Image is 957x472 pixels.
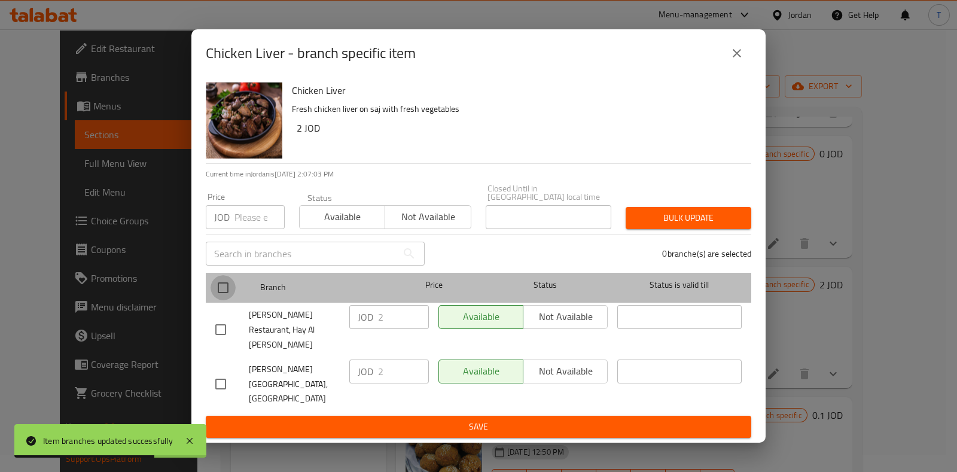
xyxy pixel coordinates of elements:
input: Please enter price [378,360,429,383]
p: Current time in Jordan is [DATE] 2:07:03 PM [206,169,751,179]
span: [PERSON_NAME][GEOGRAPHIC_DATA], [GEOGRAPHIC_DATA] [249,362,340,407]
h6: Chicken Liver [292,82,742,99]
input: Please enter price [378,305,429,329]
span: Branch [260,280,385,295]
span: Available [304,208,380,226]
button: Save [206,416,751,438]
h2: Chicken Liver - branch specific item [206,44,416,63]
input: Please enter price [234,205,285,229]
p: JOD [214,210,230,224]
input: Search in branches [206,242,397,266]
p: JOD [358,364,373,379]
button: Not available [385,205,471,229]
div: Item branches updated successfully [43,434,173,447]
h6: 2 JOD [297,120,742,136]
span: Save [215,419,742,434]
p: 0 branche(s) are selected [662,248,751,260]
span: Price [394,278,474,293]
img: Chicken Liver [206,82,282,159]
span: Status [483,278,608,293]
span: Not available [390,208,466,226]
button: Bulk update [626,207,751,229]
p: JOD [358,310,373,324]
span: Status is valid till [617,278,742,293]
span: Bulk update [635,211,742,226]
button: close [723,39,751,68]
span: [PERSON_NAME] Restaurant, Hay Al [PERSON_NAME] [249,307,340,352]
button: Available [299,205,385,229]
p: Fresh chicken liver on saj with fresh vegetables [292,102,742,117]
